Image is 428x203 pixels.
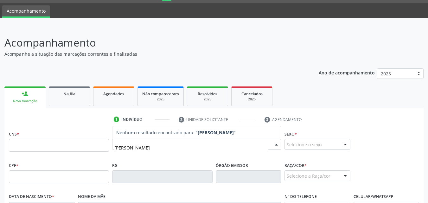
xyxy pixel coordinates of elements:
span: Nenhum resultado encontrado para: " " [116,130,236,136]
div: 2025 [192,97,223,102]
span: Na fila [63,91,75,97]
label: Órgão emissor [216,161,248,170]
div: 2025 [236,97,268,102]
strong: [PERSON_NAME] [198,130,234,136]
div: 1 [114,117,119,122]
div: person_add [22,90,29,97]
span: Não compareceram [142,91,179,97]
label: RG [112,161,118,170]
label: Raça/cor [284,161,307,170]
span: Cancelados [241,91,263,97]
label: Sexo [284,129,297,139]
p: Ano de acompanhamento [319,68,375,76]
label: Data de nascimento [9,192,54,202]
a: Acompanhamento [2,5,50,18]
div: 2025 [142,97,179,102]
span: Agendados [103,91,124,97]
p: Acompanhe a situação das marcações correntes e finalizadas [4,51,298,57]
div: Nova marcação [9,99,41,104]
span: Selecione a Raça/cor [287,173,330,179]
input: Busque pelo nome (ou informe CNS ou CPF ao lado) [114,141,268,154]
label: Nº do Telefone [284,192,317,202]
span: Selecione o sexo [287,141,322,148]
label: Celular/WhatsApp [354,192,393,202]
label: CPF [9,161,18,170]
span: Resolvidos [198,91,217,97]
label: Nome da mãe [78,192,105,202]
p: Acompanhamento [4,35,298,51]
label: CNS [9,129,19,139]
div: Indivíduo [121,117,143,122]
